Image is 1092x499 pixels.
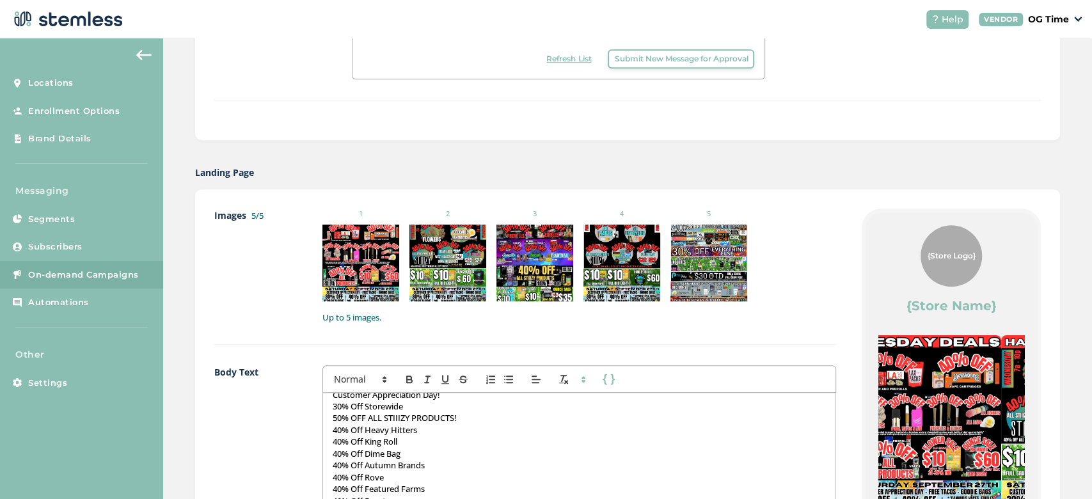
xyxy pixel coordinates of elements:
label: Images [214,209,297,324]
img: icon-help-white-03924b79.svg [931,15,939,23]
small: 1 [322,209,399,219]
p: 40% Off Dime Bag [333,448,826,459]
img: 9k= [670,225,747,301]
img: 9k= [583,225,660,301]
small: 3 [496,209,573,219]
img: icon_down-arrow-small-66adaf34.svg [1074,17,1082,22]
p: Customer Appreciation Day! [333,389,826,400]
p: 40% Off Heavy Hitters [333,424,826,436]
p: 40% Off Rove [333,471,826,483]
span: Segments [28,213,75,226]
small: 5 [670,209,747,219]
label: Landing Page [195,166,254,179]
p: 50% OFF ALL STIIIZY PRODUCTS! [333,412,826,424]
span: Automations [28,296,89,309]
span: Brand Details [28,132,91,145]
small: 4 [583,209,660,219]
iframe: Chat Widget [1028,438,1092,499]
p: 40% Off King Roll [333,436,826,447]
img: icon-arrow-back-accent-c549486e.svg [136,50,152,60]
span: Help [942,13,963,26]
button: Refresh List [540,49,597,68]
span: Refresh List [546,53,591,65]
span: Subscribers [28,241,83,253]
img: logo-dark-0685b13c.svg [10,6,123,32]
button: Submit New Message for Approval [608,49,754,68]
img: 9k= [409,225,486,301]
label: 5/5 [251,210,264,221]
span: {Store Logo} [928,250,976,262]
small: 2 [409,209,486,219]
p: 40% Off Autumn Brands [333,459,826,471]
img: 9k= [496,225,573,301]
p: 30% Off Storewide [333,400,826,412]
span: Settings [28,377,67,390]
span: Locations [28,77,74,90]
p: 40% Off Featured Farms [333,483,826,495]
div: VENDOR [979,13,1023,26]
label: Up to 5 images. [322,312,836,324]
span: Enrollment Options [28,105,120,118]
label: {Store Name} [906,297,997,315]
span: On-demand Campaigns [28,269,139,281]
span: Submit New Message for Approval [614,53,748,65]
p: OG Time [1028,13,1069,26]
img: 9k= [322,225,399,301]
